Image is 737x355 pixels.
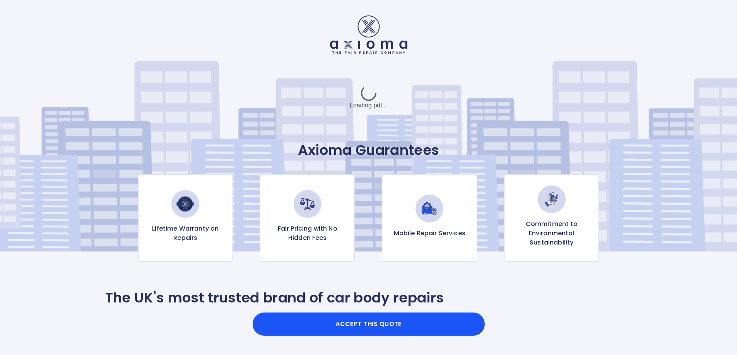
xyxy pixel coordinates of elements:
button: Accept this Quote [253,313,485,336]
img: Fair Pricing with No Hidden Fees [294,190,321,218]
img: Commitment to Environmental Sustainability [538,185,566,213]
p: Axioma Guarantees [105,142,632,159]
div: Loading pdf... [311,78,427,117]
img: Mobile Repair Services [416,195,443,223]
img: Lifetime Warranty on Repairs [171,190,199,218]
p: Fair Pricing with No Hidden Fees [267,224,348,243]
p: Commitment to Environmental Sustainability [511,219,592,247]
p: Lifetime Warranty on Repairs [145,224,226,243]
img: Logo [330,15,407,54]
p: Mobile Repair Services [394,229,465,238]
p: The UK's most trusted brand of car body repairs [105,289,444,306]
